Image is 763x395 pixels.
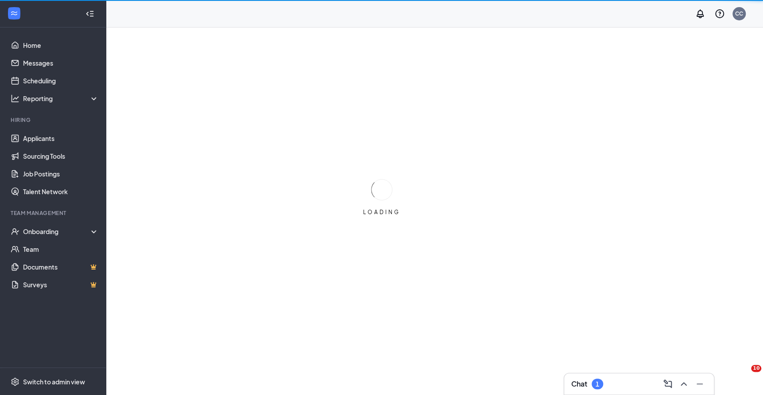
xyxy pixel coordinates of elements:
svg: Analysis [11,94,19,103]
div: Reporting [23,94,99,103]
svg: Notifications [695,8,705,19]
div: CC [735,10,743,17]
button: Minimize [693,377,707,391]
a: Sourcing Tools [23,147,99,165]
svg: Collapse [85,9,94,18]
button: ComposeMessage [661,377,675,391]
h3: Chat [571,379,587,389]
div: Hiring [11,116,97,124]
div: 1 [596,380,599,388]
a: Scheduling [23,72,99,90]
div: Team Management [11,209,97,217]
a: Home [23,36,99,54]
svg: ComposeMessage [662,379,673,389]
button: ChevronUp [677,377,691,391]
div: LOADING [360,208,404,216]
a: DocumentsCrown [23,258,99,276]
div: Onboarding [23,227,91,236]
svg: Minimize [694,379,705,389]
span: 10 [751,365,761,372]
a: Applicants [23,129,99,147]
a: SurveysCrown [23,276,99,293]
div: Switch to admin view [23,377,85,386]
svg: Settings [11,377,19,386]
svg: WorkstreamLogo [10,9,19,18]
a: Job Postings [23,165,99,183]
svg: ChevronUp [678,379,689,389]
a: Messages [23,54,99,72]
svg: QuestionInfo [714,8,725,19]
svg: UserCheck [11,227,19,236]
a: Team [23,240,99,258]
iframe: Intercom live chat [733,365,754,386]
a: Talent Network [23,183,99,200]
